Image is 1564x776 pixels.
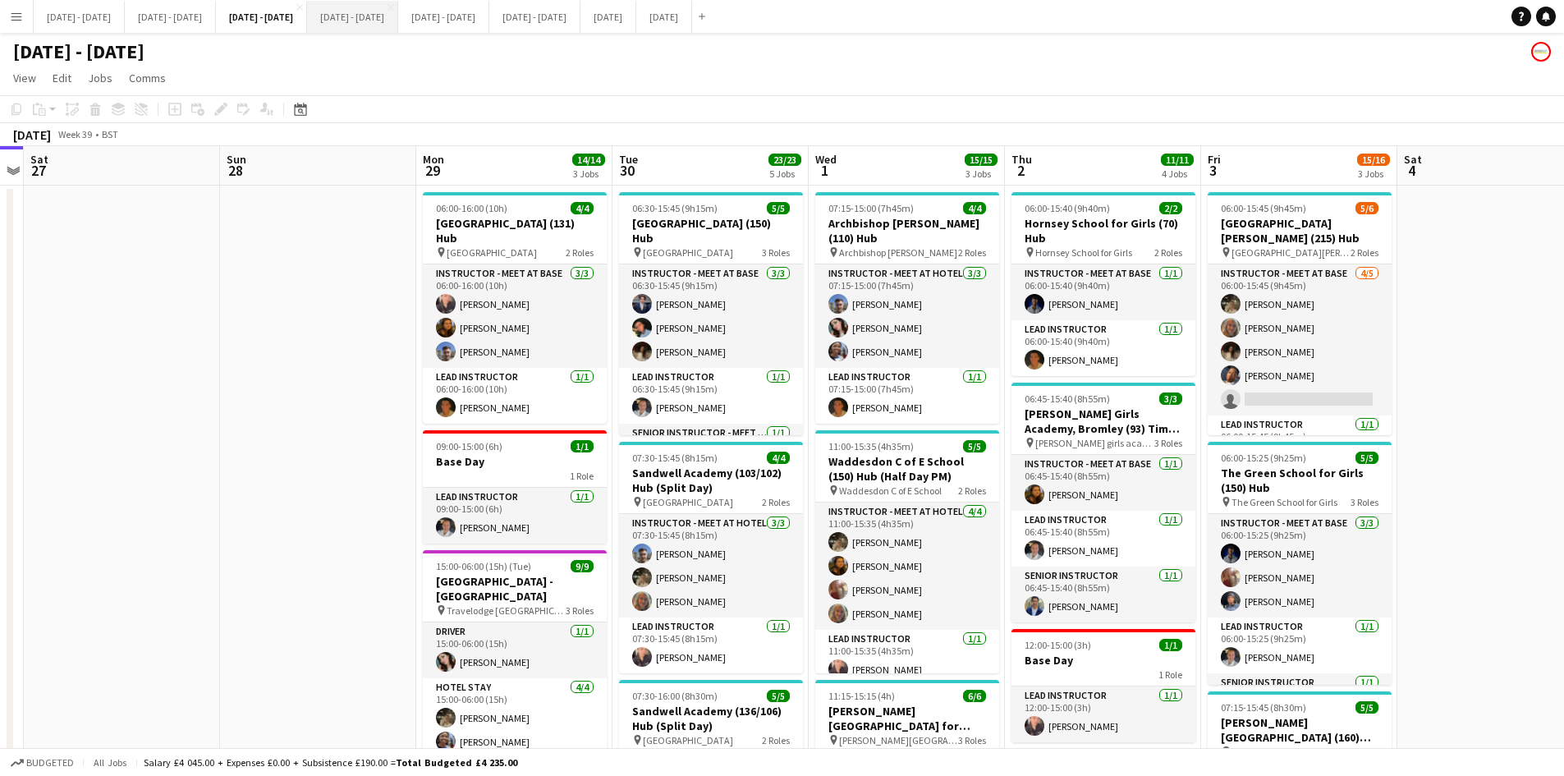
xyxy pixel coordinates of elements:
[958,484,986,497] span: 2 Roles
[617,161,638,180] span: 30
[1404,152,1422,167] span: Sat
[1011,406,1195,436] h3: [PERSON_NAME] Girls Academy, Bromley (93) Time Attack
[1035,437,1154,449] span: [PERSON_NAME] girls academy bromley
[7,67,43,89] a: View
[767,690,790,702] span: 5/5
[965,168,997,180] div: 3 Jobs
[769,168,800,180] div: 5 Jobs
[224,161,246,180] span: 28
[129,71,166,85] span: Comms
[53,71,71,85] span: Edit
[1154,246,1182,259] span: 2 Roles
[13,39,144,64] h1: [DATE] - [DATE]
[619,368,803,424] app-card-role: Lead Instructor1/106:30-15:45 (9h15m)[PERSON_NAME]
[1358,168,1389,180] div: 3 Jobs
[1011,264,1195,320] app-card-role: Instructor - Meet at Base1/106:00-15:40 (9h40m)[PERSON_NAME]
[423,574,607,604] h3: [GEOGRAPHIC_DATA] - [GEOGRAPHIC_DATA]
[1208,264,1392,416] app-card-role: Instructor - Meet at Base4/506:00-15:45 (9h45m)[PERSON_NAME][PERSON_NAME][PERSON_NAME][PERSON_NAME]
[958,246,986,259] span: 2 Roles
[423,488,607,544] app-card-role: Lead Instructor1/109:00-15:00 (6h)[PERSON_NAME]
[447,246,537,259] span: [GEOGRAPHIC_DATA]
[423,454,607,469] h3: Base Day
[398,1,489,33] button: [DATE] - [DATE]
[813,161,837,180] span: 1
[815,630,999,686] app-card-role: Lead Instructor1/111:00-15:35 (4h35m)[PERSON_NAME]
[1231,496,1337,508] span: The Green School for Girls
[1159,202,1182,214] span: 2/2
[1011,216,1195,246] h3: Hornsey School for Girls (70) Hub
[1154,437,1182,449] span: 3 Roles
[619,442,803,673] app-job-card: 07:30-15:45 (8h15m)4/4Sandwell Academy (103/102) Hub (Split Day) [GEOGRAPHIC_DATA]2 RolesInstruct...
[1158,668,1182,681] span: 1 Role
[839,246,957,259] span: Archbishop [PERSON_NAME]
[1357,154,1390,166] span: 15/16
[1011,320,1195,376] app-card-role: Lead Instructor1/106:00-15:40 (9h40m)[PERSON_NAME]
[619,514,803,618] app-card-role: Instructor - Meet at Hotel3/307:30-15:45 (8h15m)[PERSON_NAME][PERSON_NAME][PERSON_NAME]
[423,430,607,544] app-job-card: 09:00-15:00 (6h)1/1Base Day1 RoleLead Instructor1/109:00-15:00 (6h)[PERSON_NAME]
[1009,161,1032,180] span: 2
[1401,161,1422,180] span: 4
[8,754,76,772] button: Budgeted
[34,1,125,33] button: [DATE] - [DATE]
[619,424,803,480] app-card-role: Senior Instructor - Meet At School1/1
[762,734,790,746] span: 2 Roles
[28,161,48,180] span: 27
[1011,511,1195,567] app-card-role: Lead Instructor1/106:45-15:40 (8h55m)[PERSON_NAME]
[1011,629,1195,742] app-job-card: 12:00-15:00 (3h)1/1Base Day1 RoleLead Instructor1/112:00-15:00 (3h)[PERSON_NAME]
[566,604,594,617] span: 3 Roles
[436,202,507,214] span: 06:00-16:00 (10h)
[815,430,999,673] div: 11:00-15:35 (4h35m)5/5Waddesdon C of E School (150) Hub (Half Day PM) Waddesdon C of E School2 Ro...
[815,264,999,368] app-card-role: Instructor - Meet at Hotel3/307:15-15:00 (7h45m)[PERSON_NAME][PERSON_NAME][PERSON_NAME]
[965,154,998,166] span: 15/15
[447,604,566,617] span: Travelodge [GEOGRAPHIC_DATA] [GEOGRAPHIC_DATA]
[619,192,803,435] app-job-card: 06:30-15:45 (9h15m)5/5[GEOGRAPHIC_DATA] (150) Hub [GEOGRAPHIC_DATA]3 RolesInstructor - Meet at Ba...
[632,202,718,214] span: 06:30-15:45 (9h15m)
[1208,152,1221,167] span: Fri
[839,484,942,497] span: Waddesdon C of E School
[815,216,999,246] h3: Archbishop [PERSON_NAME] (110) Hub
[1208,715,1392,745] h3: [PERSON_NAME][GEOGRAPHIC_DATA] (160) Hub
[815,454,999,484] h3: Waddesdon C of E School (150) Hub (Half Day PM)
[619,618,803,673] app-card-role: Lead Instructor1/107:30-15:45 (8h15m)[PERSON_NAME]
[573,168,604,180] div: 3 Jobs
[13,126,51,143] div: [DATE]
[767,452,790,464] span: 4/4
[762,246,790,259] span: 3 Roles
[1208,216,1392,246] h3: [GEOGRAPHIC_DATA][PERSON_NAME] (215) Hub
[1208,442,1392,685] app-job-card: 06:00-15:25 (9h25m)5/5The Green School for Girls (150) Hub The Green School for Girls3 RolesInstr...
[423,368,607,424] app-card-role: Lead Instructor1/106:00-16:00 (10h)[PERSON_NAME]
[815,368,999,424] app-card-role: Lead Instructor1/107:15-15:00 (7h45m)[PERSON_NAME]
[122,67,172,89] a: Comms
[1351,246,1378,259] span: 2 Roles
[420,161,444,180] span: 29
[643,246,733,259] span: [GEOGRAPHIC_DATA]
[1355,701,1378,714] span: 5/5
[839,734,958,746] span: [PERSON_NAME][GEOGRAPHIC_DATA] for Boys
[1205,161,1221,180] span: 3
[1159,393,1182,405] span: 3/3
[762,496,790,508] span: 2 Roles
[1351,746,1378,758] span: 2 Roles
[963,690,986,702] span: 6/6
[102,128,118,140] div: BST
[1025,202,1110,214] span: 06:00-15:40 (9h40m)
[1208,192,1392,435] app-job-card: 06:00-15:45 (9h45m)5/6[GEOGRAPHIC_DATA][PERSON_NAME] (215) Hub [GEOGRAPHIC_DATA][PERSON_NAME]2 Ro...
[828,440,914,452] span: 11:00-15:35 (4h35m)
[632,452,718,464] span: 07:30-15:45 (8h15m)
[636,1,692,33] button: [DATE]
[423,152,444,167] span: Mon
[13,71,36,85] span: View
[1011,192,1195,376] app-job-card: 06:00-15:40 (9h40m)2/2Hornsey School for Girls (70) Hub Hornsey School for Girls2 RolesInstructor...
[572,154,605,166] span: 14/14
[1208,514,1392,618] app-card-role: Instructor - Meet at Base3/306:00-15:25 (9h25m)[PERSON_NAME][PERSON_NAME][PERSON_NAME]
[1035,246,1132,259] span: Hornsey School for Girls
[1355,202,1378,214] span: 5/6
[1011,383,1195,622] app-job-card: 06:45-15:40 (8h55m)3/3[PERSON_NAME] Girls Academy, Bromley (93) Time Attack [PERSON_NAME] girls a...
[125,1,216,33] button: [DATE] - [DATE]
[632,690,718,702] span: 07:30-16:00 (8h30m)
[1011,455,1195,511] app-card-role: Instructor - Meet at Base1/106:45-15:40 (8h55m)[PERSON_NAME]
